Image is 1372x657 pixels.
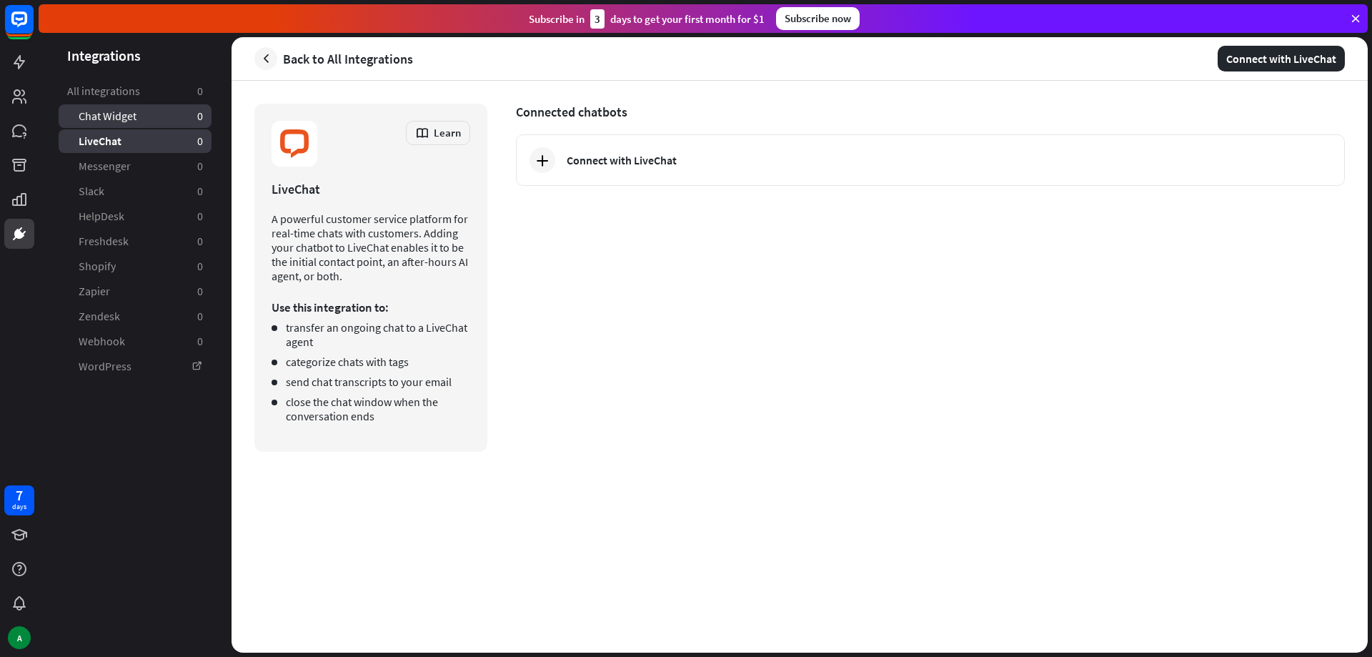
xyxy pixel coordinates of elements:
a: Freshdesk 0 [59,229,212,253]
header: Integrations [39,46,232,65]
a: Messenger 0 [59,154,212,178]
div: Subscribe now [776,7,860,30]
span: Shopify [79,259,116,274]
div: days [12,502,26,512]
span: LiveChat [79,134,121,149]
p: A powerful customer service platform for real-time chats with customers. Adding your chatbot to L... [272,212,470,283]
button: Connect with LiveChat [1218,46,1345,71]
div: Subscribe in days to get your first month for $1 [529,9,765,29]
a: Zendesk 0 [59,305,212,328]
li: close the chat window when the conversation ends [272,395,470,423]
a: Chat Widget 0 [59,104,212,128]
li: categorize chats with tags [272,355,470,369]
aside: 0 [197,84,203,99]
span: Back to All Integrations [283,51,413,67]
aside: 0 [197,134,203,149]
span: Chat Widget [79,109,136,124]
div: Connect with LiveChat [567,153,677,167]
span: Zendesk [79,309,120,324]
a: HelpDesk 0 [59,204,212,228]
div: LiveChat [272,181,470,197]
span: Slack [79,184,104,199]
span: Freshdesk [79,234,129,249]
aside: 0 [197,109,203,124]
aside: 0 [197,284,203,299]
p: Use this integration to: [272,300,470,315]
a: Slack 0 [59,179,212,203]
aside: 0 [197,309,203,324]
span: Webhook [79,334,125,349]
span: HelpDesk [79,209,124,224]
div: 7 [16,489,23,502]
aside: 0 [197,234,203,249]
span: All integrations [67,84,140,99]
span: Learn [434,126,461,139]
a: Webhook 0 [59,330,212,353]
li: transfer an ongoing chat to a LiveChat agent [272,320,470,349]
aside: 0 [197,209,203,224]
li: send chat transcripts to your email [272,375,470,389]
aside: 0 [197,159,203,174]
span: Messenger [79,159,131,174]
a: 7 days [4,485,34,515]
a: Shopify 0 [59,255,212,278]
aside: 0 [197,334,203,349]
button: Open LiveChat chat widget [11,6,54,49]
a: WordPress [59,355,212,378]
div: ‪A [8,626,31,649]
span: Zapier [79,284,110,299]
aside: 0 [197,184,203,199]
a: Back to All Integrations [254,47,413,70]
a: All integrations 0 [59,79,212,103]
span: Connected chatbots [516,104,1345,120]
div: 3 [590,9,605,29]
aside: 0 [197,259,203,274]
a: Zapier 0 [59,280,212,303]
